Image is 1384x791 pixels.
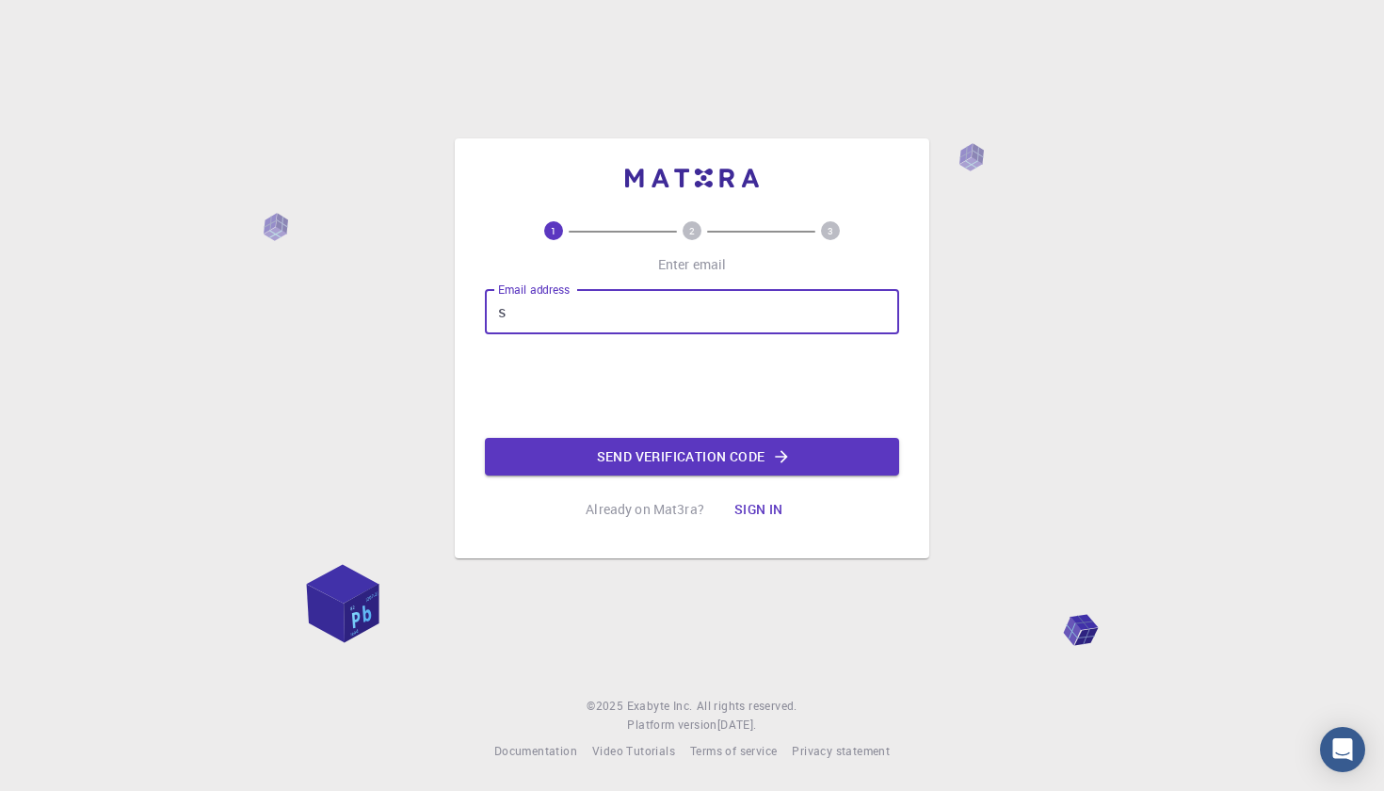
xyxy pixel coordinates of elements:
[1320,727,1365,772] div: Open Intercom Messenger
[792,742,890,761] a: Privacy statement
[549,349,835,423] iframe: reCAPTCHA
[719,491,798,528] button: Sign in
[498,282,570,298] label: Email address
[690,742,777,761] a: Terms of service
[627,716,716,734] span: Platform version
[697,697,797,716] span: All rights reserved.
[689,224,695,237] text: 2
[551,224,556,237] text: 1
[494,743,577,758] span: Documentation
[717,716,757,734] a: [DATE].
[658,255,727,274] p: Enter email
[592,742,675,761] a: Video Tutorials
[717,717,757,732] span: [DATE] .
[586,500,704,519] p: Already on Mat3ra?
[627,698,693,713] span: Exabyte Inc.
[792,743,890,758] span: Privacy statement
[485,438,899,476] button: Send verification code
[587,697,626,716] span: © 2025
[592,743,675,758] span: Video Tutorials
[627,697,693,716] a: Exabyte Inc.
[494,742,577,761] a: Documentation
[690,743,777,758] span: Terms of service
[828,224,833,237] text: 3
